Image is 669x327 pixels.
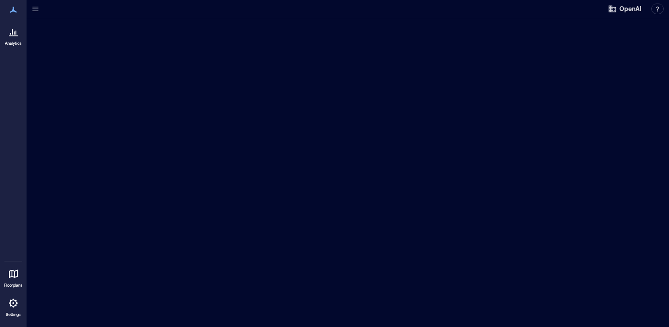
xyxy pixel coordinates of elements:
span: OpenAI [619,4,642,13]
p: Analytics [5,41,22,46]
p: Settings [6,312,21,317]
p: Floorplans [4,283,23,288]
a: Analytics [2,21,24,49]
button: OpenAI [605,2,644,16]
a: Settings [3,292,24,320]
a: Floorplans [1,263,25,291]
